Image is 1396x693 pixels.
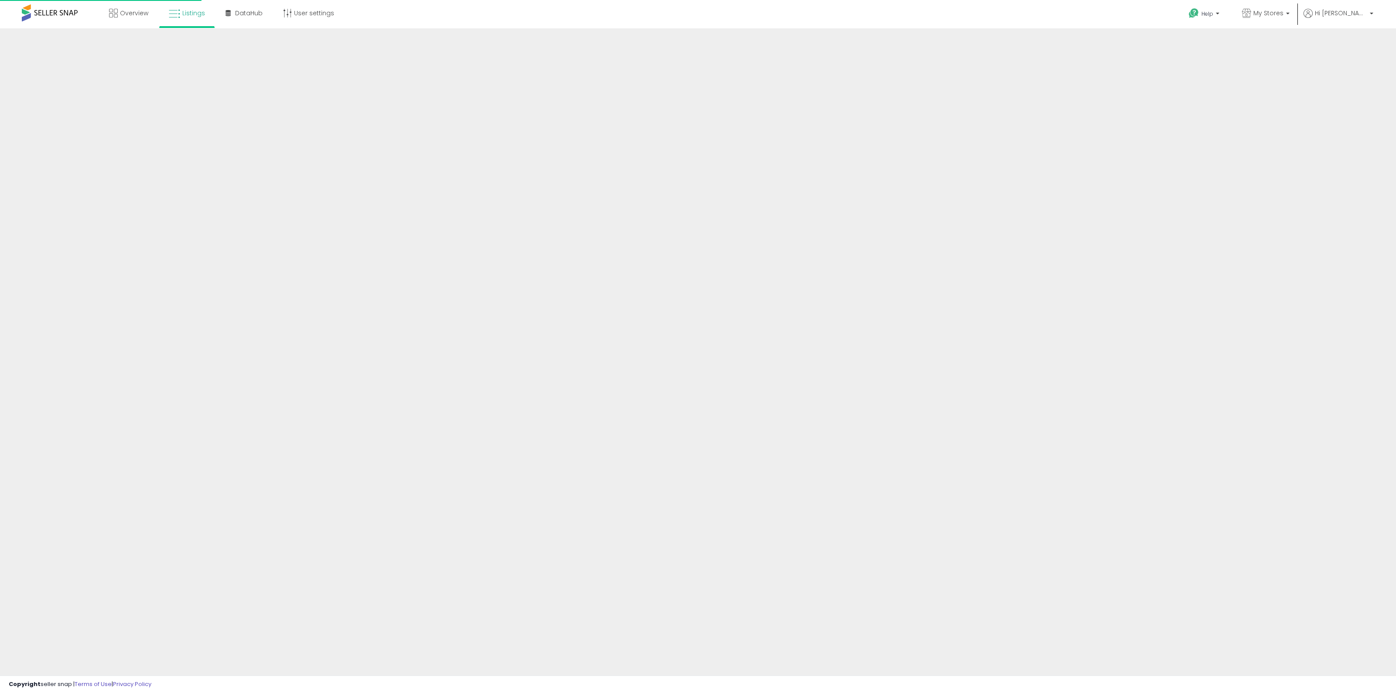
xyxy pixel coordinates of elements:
[1304,9,1373,28] a: Hi [PERSON_NAME]
[182,9,205,17] span: Listings
[120,9,148,17] span: Overview
[1188,8,1199,19] i: Get Help
[1253,9,1283,17] span: My Stores
[235,9,263,17] span: DataHub
[1315,9,1367,17] span: Hi [PERSON_NAME]
[1201,10,1213,17] span: Help
[1182,1,1228,28] a: Help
